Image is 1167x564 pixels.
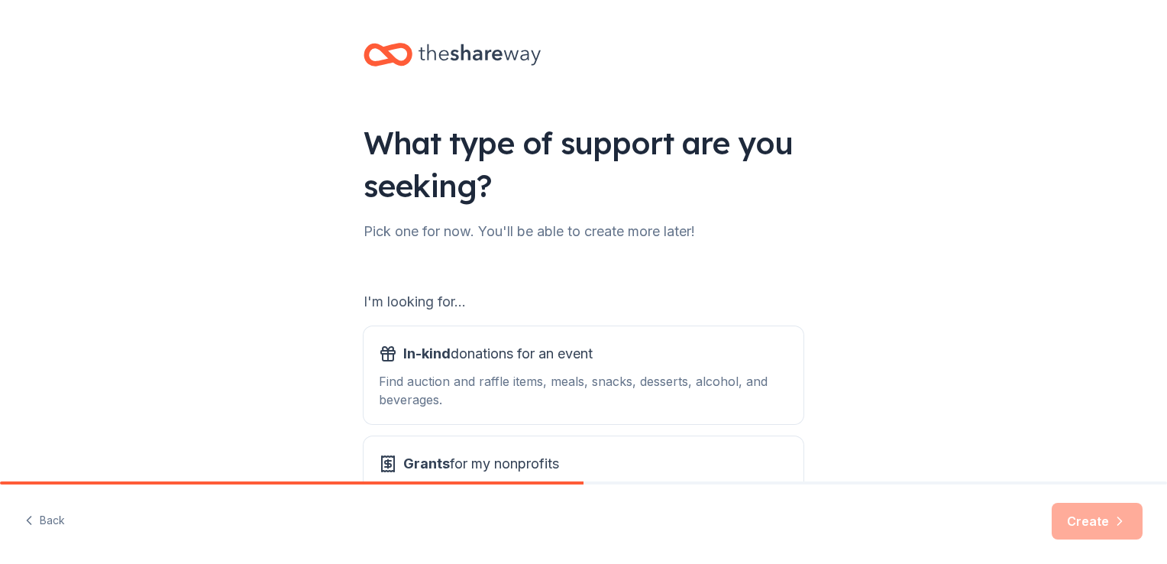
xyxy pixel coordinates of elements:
div: What type of support are you seeking? [364,122,803,207]
span: In-kind [403,345,451,361]
button: Grantsfor my nonprofitsFind grants for projects & programming, general operations, capital, schol... [364,436,803,534]
div: Pick one for now. You'll be able to create more later! [364,219,803,244]
button: In-kinddonations for an eventFind auction and raffle items, meals, snacks, desserts, alcohol, and... [364,326,803,424]
div: I'm looking for... [364,290,803,314]
button: Back [24,505,65,537]
span: Grants [403,455,450,472]
span: donations for an event [403,342,593,366]
span: for my nonprofits [403,452,559,476]
div: Find auction and raffle items, meals, snacks, desserts, alcohol, and beverages. [379,372,788,409]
